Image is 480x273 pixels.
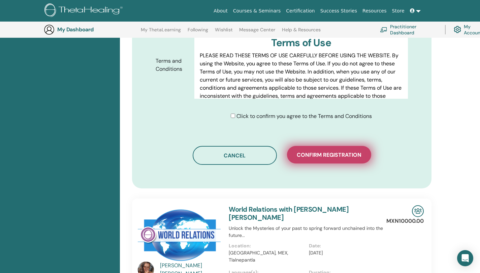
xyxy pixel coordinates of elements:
[318,5,360,17] a: Success Stories
[224,152,246,159] span: Cancel
[138,205,221,264] img: World Relations
[386,217,424,225] p: MXN10000.00
[360,5,389,17] a: Resources
[380,27,387,32] img: chalkboard-teacher.svg
[230,5,284,17] a: Courses & Seminars
[287,146,371,163] button: Confirm registration
[141,27,181,38] a: My ThetaLearning
[309,249,385,256] p: [DATE]
[44,3,125,19] img: logo.png
[211,5,230,17] a: About
[454,24,461,35] img: cog.svg
[44,24,55,35] img: generic-user-icon.jpg
[151,55,194,75] label: Terms and Conditions
[283,5,317,17] a: Certification
[229,225,389,239] p: Unlock the Mysteries of your past to spring forward unchained into the future...
[282,27,321,38] a: Help & Resources
[236,113,372,120] span: Click to confirm you agree to the Terms and Conditions
[229,249,305,264] p: [GEOGRAPHIC_DATA], MEX, Tlalnepantla
[229,242,305,249] p: Location:
[297,151,361,158] span: Confirm registration
[57,26,125,33] h3: My Dashboard
[309,242,385,249] p: Date:
[188,27,208,38] a: Following
[380,22,437,37] a: Practitioner Dashboard
[193,146,277,165] button: Cancel
[200,37,403,49] h3: Terms of Use
[239,27,275,38] a: Message Center
[200,52,403,108] p: PLEASE READ THESE TERMS OF USE CAREFULLY BEFORE USING THE WEBSITE. By using the Website, you agre...
[215,27,233,38] a: Wishlist
[389,5,407,17] a: Store
[457,250,473,266] div: Open Intercom Messenger
[412,205,424,217] img: In-Person Seminar
[229,205,349,222] a: World Relations with [PERSON_NAME] [PERSON_NAME]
